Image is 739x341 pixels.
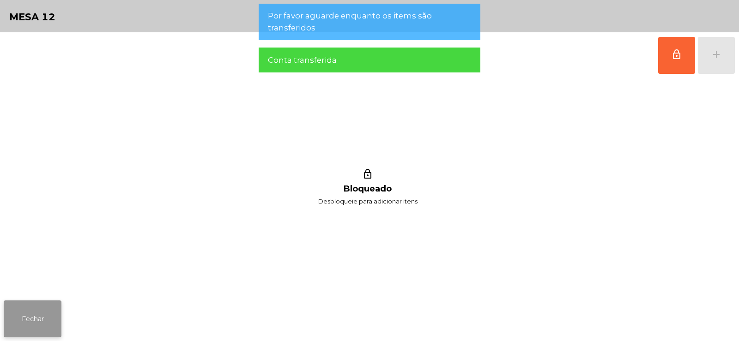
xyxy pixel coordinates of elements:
[9,10,55,24] h4: Mesa 12
[344,184,392,194] h1: Bloqueado
[658,37,695,74] button: lock_outline
[268,10,471,33] span: Por favor aguarde enquanto os items são transferidos
[268,54,337,66] span: Conta transferida
[361,168,375,182] i: lock_outline
[671,49,682,60] span: lock_outline
[4,300,61,337] button: Fechar
[318,196,418,207] span: Desbloqueie para adicionar itens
